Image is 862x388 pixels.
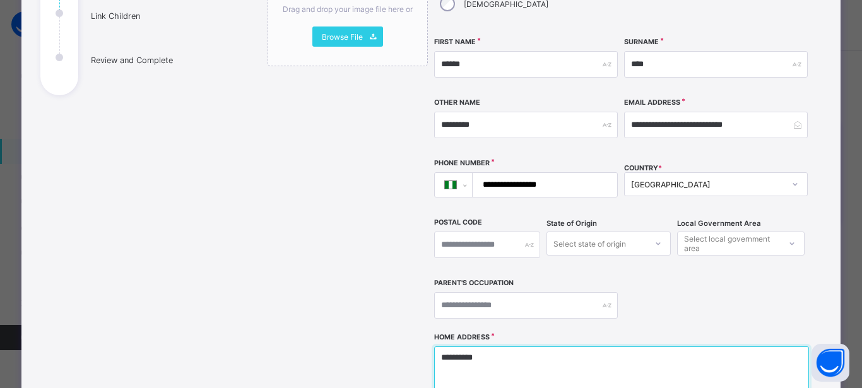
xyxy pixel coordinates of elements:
button: Open asap [812,344,849,382]
div: Select state of origin [553,232,626,256]
span: Browse File [322,32,363,42]
span: State of Origin [546,219,597,228]
label: Email Address [624,98,680,107]
span: Drag and drop your image file here or [283,4,413,14]
label: Phone Number [434,159,490,167]
label: Other Name [434,98,480,107]
span: Local Government Area [677,219,761,228]
label: Parent's Occupation [434,279,514,287]
div: [GEOGRAPHIC_DATA] [631,180,784,189]
div: Select local government area [684,232,779,256]
label: Home Address [434,333,490,341]
label: First Name [434,38,476,46]
span: COUNTRY [624,164,662,172]
label: Postal Code [434,218,482,226]
label: Surname [624,38,659,46]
